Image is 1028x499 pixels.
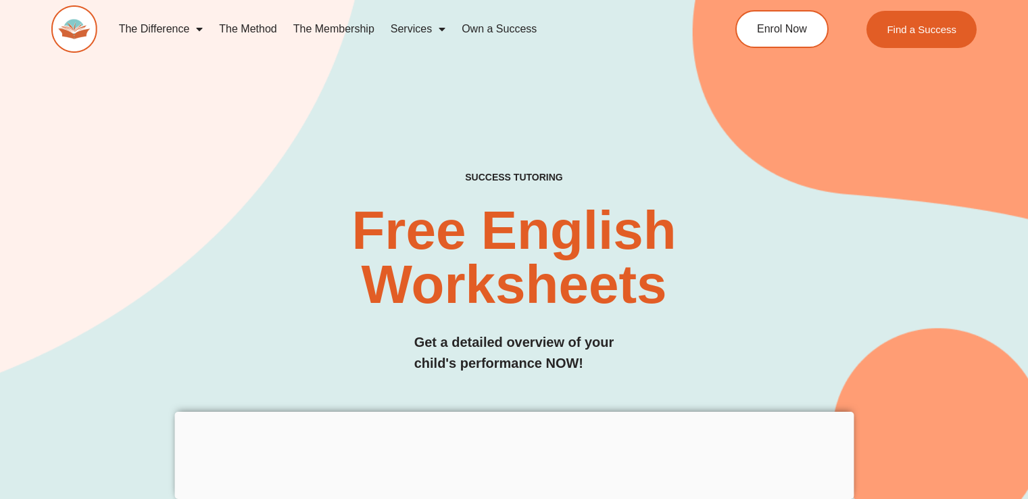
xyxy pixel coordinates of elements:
[111,14,212,45] a: The Difference
[887,24,956,34] span: Find a Success
[803,347,1028,499] iframe: Chat Widget
[211,14,285,45] a: The Method
[414,332,614,374] h3: Get a detailed overview of your child's performance NOW!
[757,24,807,34] span: Enrol Now
[866,11,977,48] a: Find a Success
[111,14,683,45] nav: Menu
[377,172,651,183] h4: SUCCESS TUTORING​
[735,10,829,48] a: Enrol Now
[174,412,854,496] iframe: Advertisement
[383,14,454,45] a: Services
[209,204,819,312] h2: Free English Worksheets​
[285,14,383,45] a: The Membership
[454,14,545,45] a: Own a Success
